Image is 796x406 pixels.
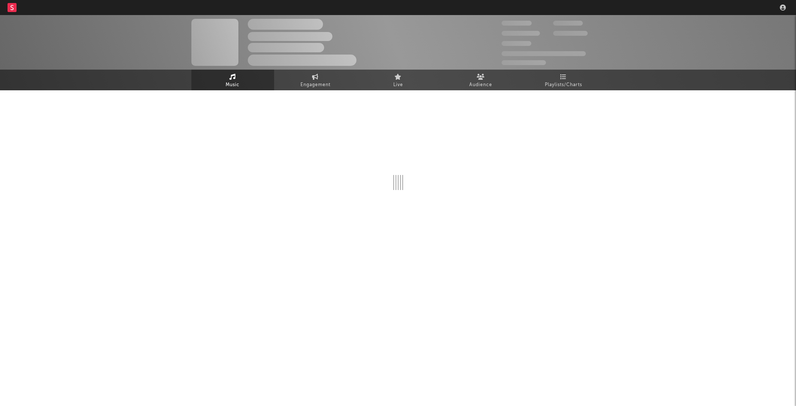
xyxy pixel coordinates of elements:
[393,81,403,90] span: Live
[502,31,540,36] span: 50.000.000
[469,81,492,90] span: Audience
[502,60,546,65] span: Jump Score: 85.0
[553,21,583,26] span: 100.000
[545,81,582,90] span: Playlists/Charts
[502,51,586,56] span: 50.000.000 Monthly Listeners
[502,41,531,46] span: 100.000
[502,21,532,26] span: 300.000
[274,70,357,90] a: Engagement
[553,31,588,36] span: 1.000.000
[226,81,240,90] span: Music
[357,70,440,90] a: Live
[440,70,522,90] a: Audience
[522,70,605,90] a: Playlists/Charts
[191,70,274,90] a: Music
[300,81,331,90] span: Engagement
